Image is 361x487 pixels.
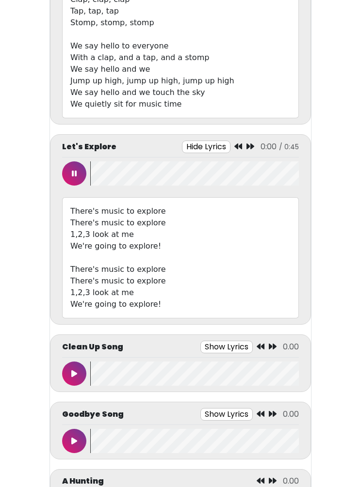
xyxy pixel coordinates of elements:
span: 0.00 [283,475,299,487]
div: There's music to explore There's music to explore 1,2,3 look at me We're going to explore! There'... [62,197,299,318]
span: 0.00 [283,408,299,420]
p: Clean Up Song [62,341,123,353]
span: / 0:45 [279,142,299,152]
span: 0.00 [283,341,299,352]
button: Show Lyrics [200,408,253,421]
p: Let's Explore [62,141,116,153]
p: A Hunting [62,475,104,487]
span: 0:00 [261,141,277,152]
button: Hide Lyrics [182,141,230,153]
button: Show Lyrics [200,341,253,353]
p: Goodbye Song [62,408,124,420]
